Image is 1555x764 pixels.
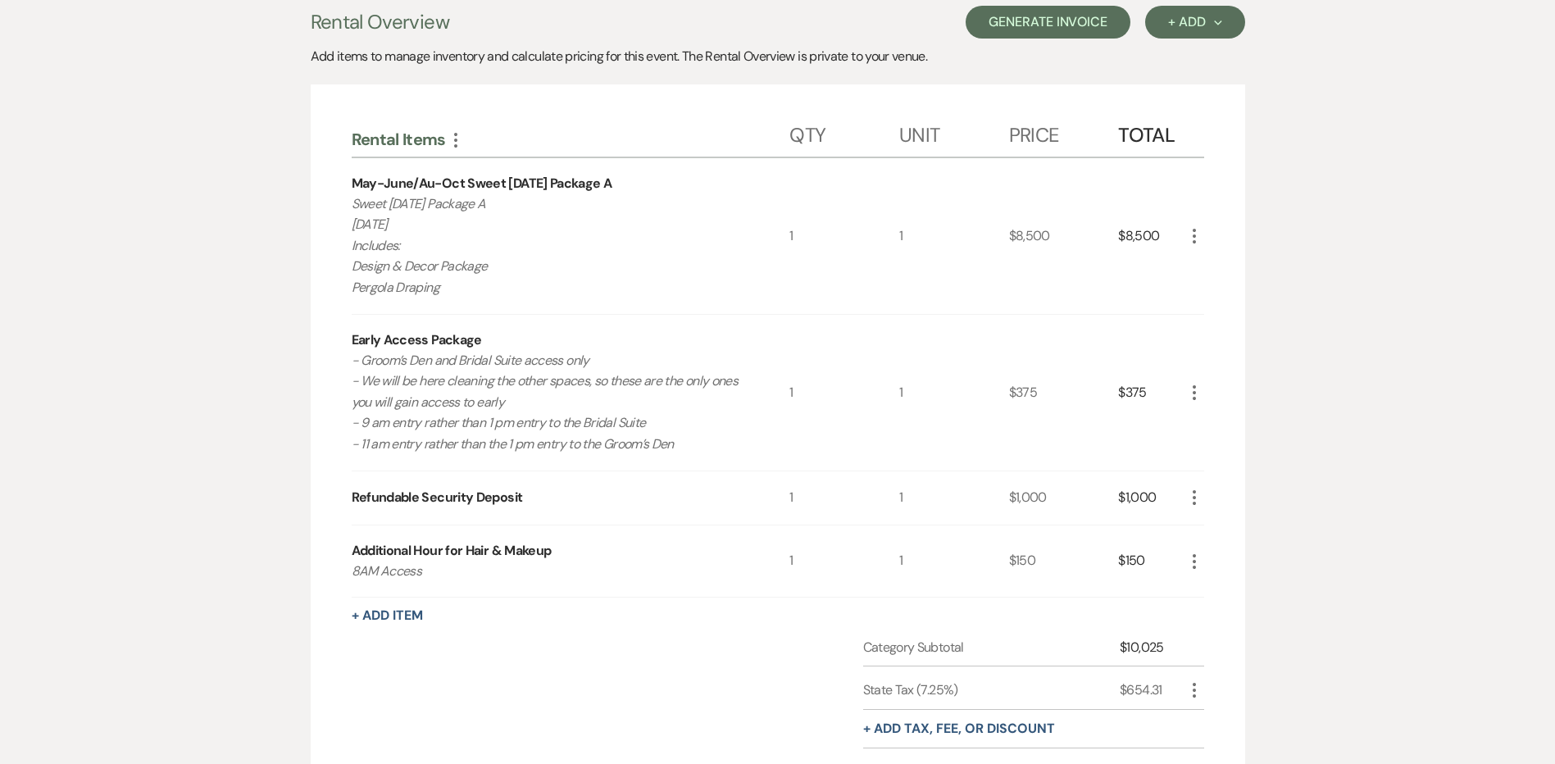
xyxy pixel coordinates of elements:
[789,158,899,314] div: 1
[1118,471,1184,525] div: $1,000
[1118,107,1184,157] div: Total
[966,6,1130,39] button: Generate Invoice
[1145,6,1244,39] button: + Add
[1168,16,1221,29] div: + Add
[1120,638,1184,657] div: $10,025
[352,488,523,507] div: Refundable Security Deposit
[863,722,1055,735] button: + Add tax, fee, or discount
[352,330,482,350] div: Early Access Package
[1118,315,1184,471] div: $375
[311,47,1245,66] div: Add items to manage inventory and calculate pricing for this event. The Rental Overview is privat...
[899,471,1009,525] div: 1
[352,350,746,455] p: - Groom’s Den and Bridal Suite access only - We will be here cleaning the other spaces, so these ...
[789,315,899,471] div: 1
[899,315,1009,471] div: 1
[1009,107,1119,157] div: Price
[899,158,1009,314] div: 1
[352,609,423,622] button: + Add Item
[1118,158,1184,314] div: $8,500
[863,680,1121,700] div: State Tax (7.25%)
[1009,315,1119,471] div: $375
[1118,525,1184,598] div: $150
[1120,680,1184,700] div: $654.31
[352,129,790,150] div: Rental Items
[899,525,1009,598] div: 1
[352,193,746,298] p: Sweet [DATE] Package A [DATE] Includes: Design & Decor Package Pergola Draping
[352,174,612,193] div: May-June/Au-Oct Sweet [DATE] Package A
[863,638,1121,657] div: Category Subtotal
[311,7,449,37] h3: Rental Overview
[789,471,899,525] div: 1
[789,525,899,598] div: 1
[1009,525,1119,598] div: $150
[352,541,552,561] div: Additional Hour for Hair & Makeup
[789,107,899,157] div: Qty
[1009,158,1119,314] div: $8,500
[1009,471,1119,525] div: $1,000
[352,561,746,582] p: 8AM Access
[899,107,1009,157] div: Unit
